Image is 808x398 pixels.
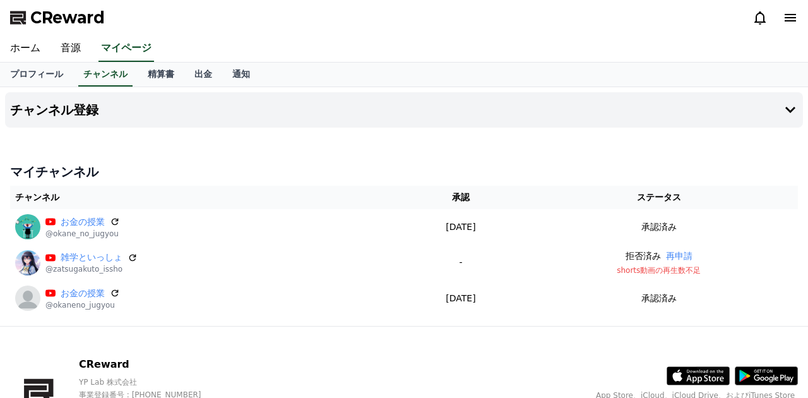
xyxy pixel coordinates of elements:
[641,220,677,234] p: 承認済み
[641,292,677,305] p: 承認済み
[10,163,798,181] h4: マイチャンネル
[401,186,520,209] th: 承認
[407,292,514,305] p: [DATE]
[10,8,105,28] a: CReward
[15,250,40,275] img: 雑学といっしょ
[666,250,692,263] button: 再申請
[626,250,661,263] p: 拒否済み
[184,63,222,87] a: 出金
[45,300,120,310] p: @okaneno_jugyou
[61,251,122,264] a: 雑学といっしょ
[78,63,133,87] a: チャンネル
[10,103,98,117] h4: チャンネル登録
[407,256,514,269] p: -
[520,186,798,209] th: ステータス
[79,357,261,372] p: CReward
[407,220,514,234] p: [DATE]
[50,35,91,62] a: 音源
[45,229,120,239] p: @okane_no_jugyou
[79,377,261,387] p: YP Lab 株式会社
[61,287,105,300] a: お金の授業
[10,186,401,209] th: チャンネル
[5,92,803,128] button: チャンネル登録
[15,286,40,311] img: お金の授業
[138,63,184,87] a: 精算書
[222,63,260,87] a: 通知
[61,215,105,229] a: お金の授業
[98,35,154,62] a: マイページ
[15,214,40,239] img: お金の授業
[45,264,138,274] p: @zatsugakuto_issho
[30,8,105,28] span: CReward
[525,265,793,275] p: shorts動画の再生数不足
